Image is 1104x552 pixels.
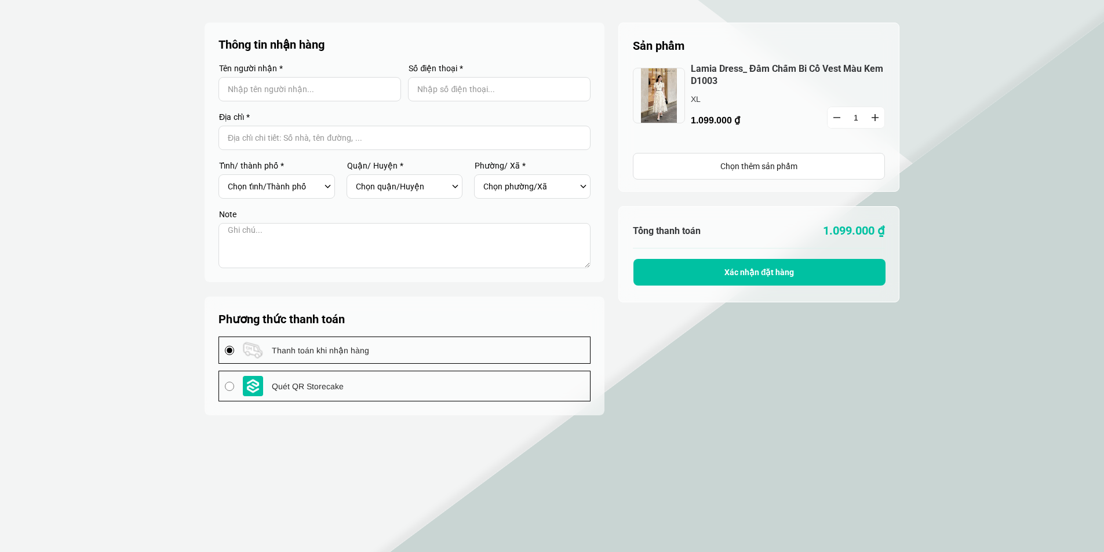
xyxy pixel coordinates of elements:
img: jpeg.jpeg [633,68,685,123]
label: Phường/ Xã * [474,162,591,170]
h6: Tổng thanh toán [633,225,759,236]
label: Quận/ Huyện * [347,162,463,170]
select: Select province [228,177,321,196]
input: payment logo Thanh toán khi nhận hàng [225,346,234,355]
label: Note [218,210,591,218]
p: Thông tin nhận hàng [218,36,591,53]
a: Chọn thêm sản phẩm [633,153,885,180]
p: XL [691,93,806,105]
label: Tên người nhận * [218,64,401,72]
h5: Phương thức thanh toán [218,310,591,328]
img: payment logo [243,376,263,396]
button: Xác nhận đặt hàng [633,259,886,286]
label: Địa chỉ * [218,113,591,121]
input: Input Nhập số điện thoại... [408,77,591,101]
span: Quét QR Storecake [272,380,344,393]
input: payment logo Quét QR Storecake [225,382,234,391]
input: Input Nhập tên người nhận... [218,77,401,101]
div: Chọn thêm sản phẩm [633,160,884,173]
select: Select commune [483,177,577,196]
p: 1.099.000 ₫ [691,113,807,127]
h5: Sản phẩm [633,37,885,54]
label: Số điện thoại * [408,64,591,72]
input: Input address with auto completion [218,126,591,150]
a: Lamia Dress_ Đầm Chấm Bi Cổ Vest Màu Kem D1003 [691,63,885,87]
label: Tỉnh/ thành phố * [218,162,335,170]
select: Select district [356,177,449,196]
img: payment logo [243,342,263,359]
span: Thanh toán khi nhận hàng [272,344,369,357]
span: Xác nhận đặt hàng [724,268,795,277]
input: Quantity input [828,107,884,128]
p: 1.099.000 ₫ [759,222,886,240]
